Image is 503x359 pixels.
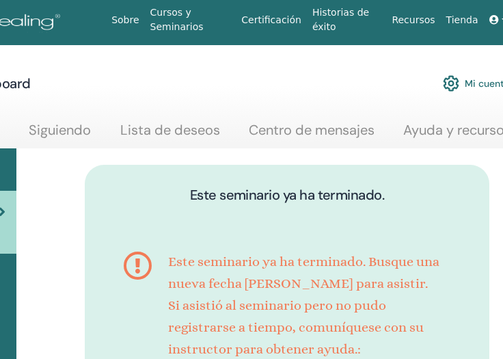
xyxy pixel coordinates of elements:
[441,8,484,33] a: Tienda
[443,72,459,95] img: cog.svg
[168,251,451,295] p: Este seminario ya ha terminado. Busque una nueva fecha [PERSON_NAME] para asistir.
[120,122,220,148] a: Lista de deseos
[105,185,469,204] h3: Este seminario ya ha terminado.
[106,8,144,33] a: Sobre
[29,122,91,148] a: Siguiendo
[249,122,375,148] a: Centro de mensajes
[236,8,307,33] a: Certificación
[386,8,440,33] a: Recursos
